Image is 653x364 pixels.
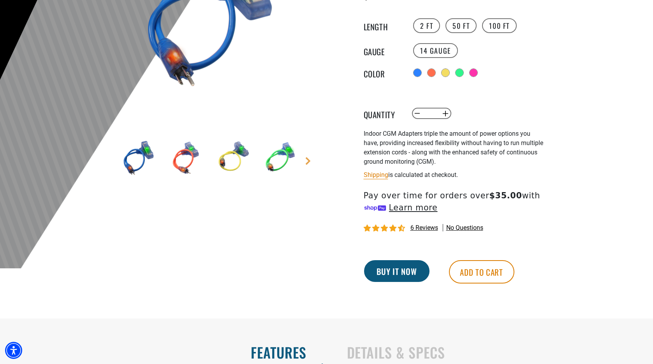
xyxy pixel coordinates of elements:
[364,68,403,78] legend: Color
[446,224,483,232] span: No questions
[364,260,429,282] button: Buy it now
[364,171,388,178] a: Shipping
[410,224,438,231] span: 6 reviews
[364,170,554,180] div: is calculated at checkout.
[482,18,517,33] label: 100 FT
[364,45,403,56] legend: Gauge
[364,130,543,165] span: Indoor CGM Adapters triple the amount of power options you have, providing increased flexibility ...
[16,344,306,360] h2: Features
[364,108,403,119] label: Quantity
[163,135,208,180] img: orange
[449,260,514,283] button: Add to cart
[413,43,458,58] label: 14 Gauge
[5,342,22,359] div: Accessibility Menu
[116,135,161,180] img: blue
[364,21,403,31] legend: Length
[445,18,477,33] label: 50 FT
[210,135,255,180] img: yellow
[413,18,440,33] label: 2 FT
[347,344,637,360] h2: Details & Specs
[257,135,303,180] img: green
[364,225,407,232] span: 4.33 stars
[304,157,312,165] a: Next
